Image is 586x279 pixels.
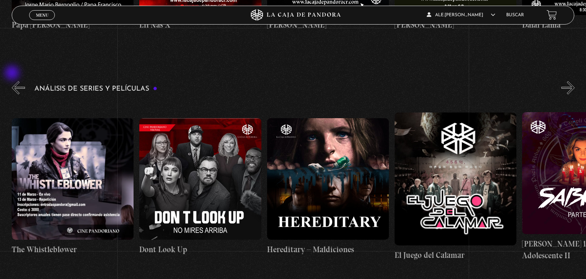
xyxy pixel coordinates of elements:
[395,100,516,274] a: El Juego del Calamar
[12,19,134,31] h4: Papa [PERSON_NAME]
[267,100,389,274] a: Hereditary – Maldiciones
[12,244,134,256] h4: The Whistleblower
[139,19,261,31] h4: Lil Nas X
[561,81,575,94] button: Next
[506,13,524,17] a: Buscar
[267,19,389,31] h4: [PERSON_NAME]
[395,249,516,261] h4: El Juego del Calamar
[139,100,261,274] a: Dont Look Up
[395,19,516,31] h4: [PERSON_NAME]
[427,13,495,17] span: Ale.[PERSON_NAME]
[547,10,557,20] a: View your shopping cart
[12,100,134,274] a: The Whistleblower
[139,244,261,256] h4: Dont Look Up
[12,81,25,94] button: Previous
[34,85,157,92] h3: Análisis de series y películas
[267,244,389,256] h4: Hereditary – Maldiciones
[36,13,48,17] span: Menu
[33,19,51,25] span: Cerrar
